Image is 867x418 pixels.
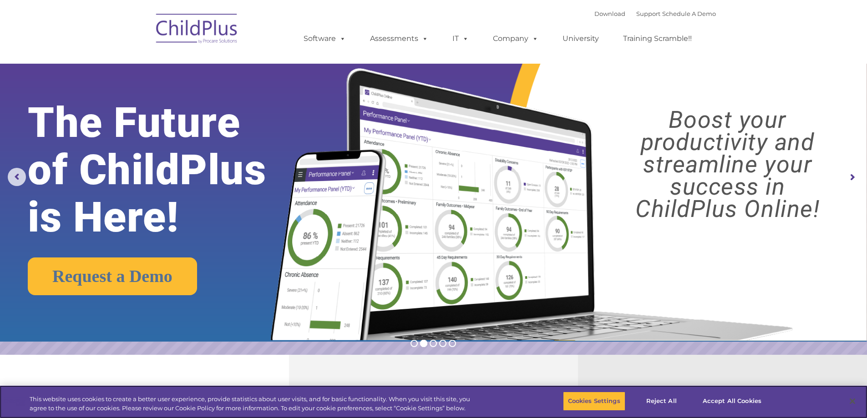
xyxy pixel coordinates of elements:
[842,391,862,411] button: Close
[599,109,856,220] rs-layer: Boost your productivity and streamline your success in ChildPlus Online!
[662,10,716,17] a: Schedule A Demo
[127,97,165,104] span: Phone number
[698,392,766,411] button: Accept All Cookies
[484,30,548,48] a: Company
[563,392,625,411] button: Cookies Settings
[594,10,716,17] font: |
[633,392,690,411] button: Reject All
[553,30,608,48] a: University
[30,395,477,413] div: This website uses cookies to create a better user experience, provide statistics about user visit...
[443,30,478,48] a: IT
[127,60,154,67] span: Last name
[152,7,243,53] img: ChildPlus by Procare Solutions
[28,99,304,241] rs-layer: The Future of ChildPlus is Here!
[361,30,437,48] a: Assessments
[614,30,701,48] a: Training Scramble!!
[28,257,197,295] a: Request a Demo
[294,30,355,48] a: Software
[594,10,625,17] a: Download
[636,10,660,17] a: Support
